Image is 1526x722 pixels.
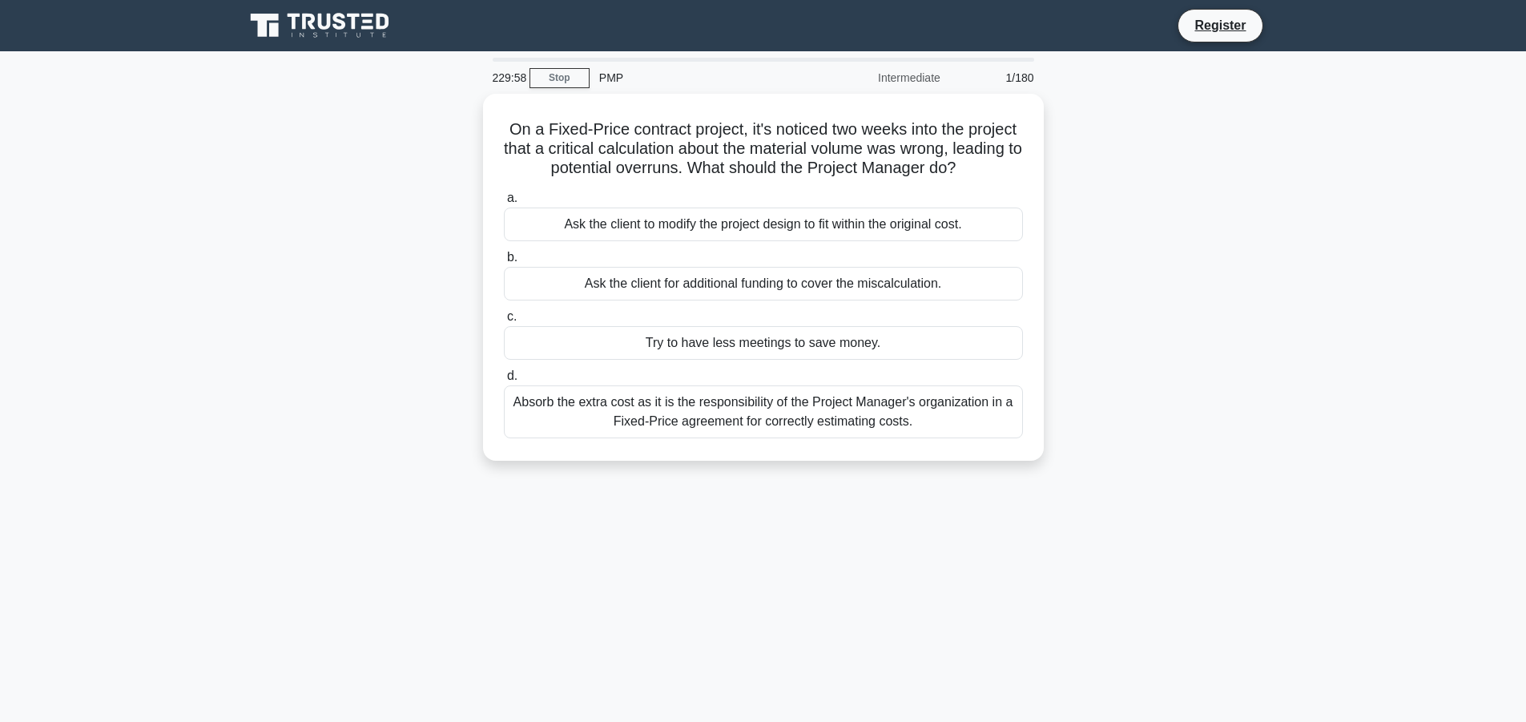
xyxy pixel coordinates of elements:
[507,250,517,264] span: b.
[1185,15,1255,35] a: Register
[529,68,590,88] a: Stop
[507,191,517,204] span: a.
[483,62,529,94] div: 229:58
[504,208,1023,241] div: Ask the client to modify the project design to fit within the original cost.
[504,385,1023,438] div: Absorb the extra cost as it is the responsibility of the Project Manager's organization in a Fixe...
[810,62,950,94] div: Intermediate
[507,369,517,382] span: d.
[590,62,810,94] div: PMP
[504,267,1023,300] div: Ask the client for additional funding to cover the miscalculation.
[507,309,517,323] span: c.
[502,119,1025,179] h5: On a Fixed-Price contract project, it's noticed two weeks into the project that a critical calcul...
[950,62,1044,94] div: 1/180
[504,326,1023,360] div: Try to have less meetings to save money.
